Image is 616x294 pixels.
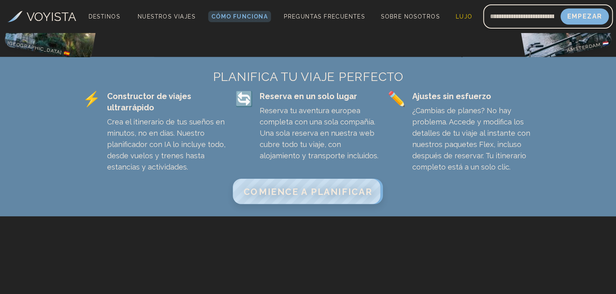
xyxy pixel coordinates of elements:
[483,7,560,26] input: Dirección de correo electrónico
[387,90,405,107] font: ✏️
[138,13,195,20] font: Nuestros viajes
[134,11,198,22] a: Nuestros viajes
[260,106,378,160] font: Reserva tu aventura europea completa con una sola compañía. Una sola reserva en nuestra web cubre...
[8,11,23,22] img: Logotipo de Voyista
[83,90,101,107] font: ⚡
[412,106,530,171] font: ¿Cambias de planes? No hay problema. Accede y modifica los detalles de tu viaje al instante con n...
[602,40,609,47] font: 🇳🇱
[27,10,76,24] font: VOYISTA
[560,8,608,25] button: Empezar
[567,12,602,20] font: Empezar
[456,13,473,20] font: LUJO
[107,118,225,171] font: Crea el itinerario de tus sueños en minutos, no en días. Nuestro planificador con IA lo incluye t...
[453,11,476,22] a: LUJO
[63,50,70,57] font: 🇪🇸
[412,91,491,101] font: Ajustes sin esfuerzo
[378,11,443,22] a: Sobre nosotros
[260,91,357,101] font: Reserva en un solo lugar
[107,91,191,112] font: Constructor de viajes ultrarrápido
[566,41,601,53] font: Ámsterdam
[281,11,368,22] a: Preguntas frecuentes
[381,13,440,20] font: Sobre nosotros
[236,188,379,196] a: COMIENCE A PLANIFICAR
[208,11,271,22] a: Cómo funciona
[244,186,372,197] font: COMIENCE A PLANIFICAR
[89,13,120,20] font: Destinos
[7,40,62,56] font: [GEOGRAPHIC_DATA]
[235,90,253,107] font: 🔄
[213,70,403,84] font: PLANIFICA TU VIAJE PERFECTO
[8,8,76,26] a: VOYISTA
[211,13,268,20] font: Cómo funciona
[284,13,365,20] font: Preguntas frecuentes
[233,179,383,204] button: COMIENCE A PLANIFICAR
